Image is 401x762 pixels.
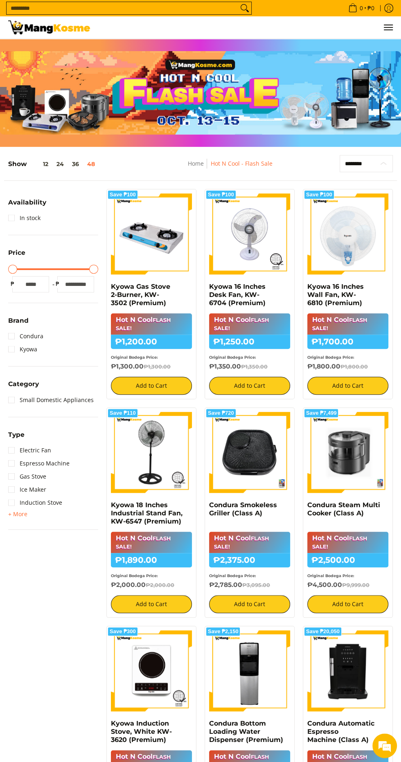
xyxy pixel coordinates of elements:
button: 12 [27,161,52,167]
h6: ₱1,350.00 [209,362,290,371]
span: Save ₱100 [306,192,332,197]
button: 36 [68,161,83,167]
button: Add to Cart [111,595,192,613]
a: Kyowa [8,343,37,356]
a: Kyowa Gas Stove 2-Burner, KW-3502 (Premium) [111,283,170,307]
span: Save ₱100 [208,192,234,197]
button: Add to Cart [307,377,388,395]
summary: Open [8,509,27,519]
span: Type [8,432,25,438]
small: Original Bodega Price: [111,573,158,578]
button: Add to Cart [111,377,192,395]
h6: ₱2,500.00 [307,553,388,567]
h6: ₱1,700.00 [307,335,388,349]
summary: Open [8,199,46,211]
img: kyowa-2-burner-gas-stove-stainless-steel-premium-full-view-mang-kosme [111,193,192,274]
a: Condura Steam Multi Cooker (Class A) [307,501,380,517]
small: Original Bodega Price: [307,355,354,360]
h5: Show [8,160,99,168]
a: Condura Smokeless Griller (Class A) [209,501,277,517]
button: Search [238,2,251,14]
span: Save ₱720 [208,411,234,416]
a: Espresso Machine [8,457,70,470]
img: condura-smokeless-griller-full-view-mang-kosme [209,412,290,493]
a: Condura [8,330,43,343]
del: ₱2,000.00 [146,582,174,588]
a: Induction Stove [8,496,62,509]
button: Add to Cart [209,595,290,613]
span: + More [8,511,27,517]
del: ₱9,999.00 [342,582,369,588]
a: Condura Bottom Loading Water Dispenser (Premium) [209,719,283,744]
img: Condura Automatic Espresso Machine (Class A) [307,630,388,711]
nav: Main Menu [98,16,393,38]
span: Save ₱110 [110,411,136,416]
a: Gas Stove [8,470,46,483]
a: Kyowa 16 Inches Desk Fan, KW-6704 (Premium) [209,283,266,307]
img: Kyowa 18 Inches Industrial Stand Fan, KW-6547 (Premium) [111,412,192,493]
button: Add to Cart [307,595,388,613]
span: ₱ [8,280,16,288]
span: Category [8,381,39,387]
nav: Breadcrumbs [151,159,309,177]
button: Add to Cart [209,377,290,395]
span: 0 [358,5,364,11]
h6: ₱1,300.00 [111,362,192,371]
img: Condura Bottom Loading Water Dispenser (Premium) [209,630,290,711]
em: Submit [120,252,149,263]
span: Save ₱20,050 [306,629,340,634]
small: Original Bodega Price: [111,355,158,360]
summary: Open [8,381,39,393]
summary: Open [8,432,25,444]
span: ₱ [53,280,61,288]
span: Save ₱7,499 [306,411,337,416]
a: Ice Maker [8,483,46,496]
img: Hot N Cool: Mang Kosme MID-PAYDAY APPLIANCES SALE! l Mang Kosme [8,20,90,34]
span: Availability [8,199,46,205]
h6: ₱2,785.00 [209,581,290,589]
a: Home [187,160,203,167]
div: Leave a message [43,46,137,56]
span: Save ₱100 [110,192,136,197]
a: In stock [8,211,41,225]
h6: ₱1,200.00 [111,335,192,349]
a: Hot N Cool - Flash Sale [210,160,272,167]
img: Kyowa Induction Stove, White KW-3620 (Premium) [111,630,192,711]
summary: Open [8,250,25,262]
button: 48 [83,161,99,167]
span: ₱0 [366,5,376,11]
a: Condura Automatic Espresso Machine (Class A) [307,719,374,744]
button: Menu [383,16,393,38]
del: ₱1,300.00 [144,364,171,370]
a: Kyowa 16 Inches Wall Fan, KW-6810 (Premium) [307,283,364,307]
a: Kyowa 18 Inches Industrial Stand Fan, KW-6547 (Premium) [111,501,182,525]
a: Electric Fan [8,444,51,457]
del: ₱3,095.00 [242,582,270,588]
span: Brand [8,317,29,324]
h6: ₱4,500.00 [307,581,388,589]
div: Minimize live chat window [134,4,154,24]
span: Save ₱300 [110,629,136,634]
a: Small Domestic Appliances [8,393,94,407]
h6: ₱2,375.00 [209,553,290,567]
span: Price [8,250,25,256]
small: Original Bodega Price: [209,355,256,360]
a: Kyowa Induction Stove, White KW-3620 (Premium) [111,719,172,744]
h6: ₱1,250.00 [209,335,290,349]
span: Save ₱2,150 [208,629,239,634]
img: Condura Steam Multi Cooker (Class A) [307,412,388,493]
button: 24 [52,161,68,167]
h6: ₱2,000.00 [111,581,192,589]
del: ₱1,800.00 [340,364,368,370]
del: ₱1,350.00 [241,364,268,370]
small: Original Bodega Price: [307,573,354,578]
h6: ₱1,800.00 [307,362,388,371]
summary: Open [8,317,29,330]
img: kyowa-wall-fan-blue-premium-full-view-mang-kosme [307,193,388,274]
img: Kyowa 16 Inches Desk Fan, KW-6704 (Premium) [209,193,290,274]
h6: ₱1,890.00 [111,553,192,567]
small: Original Bodega Price: [209,573,256,578]
span: We are offline. Please leave us a message. [17,103,143,186]
textarea: Type your message and click 'Submit' [4,223,156,252]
